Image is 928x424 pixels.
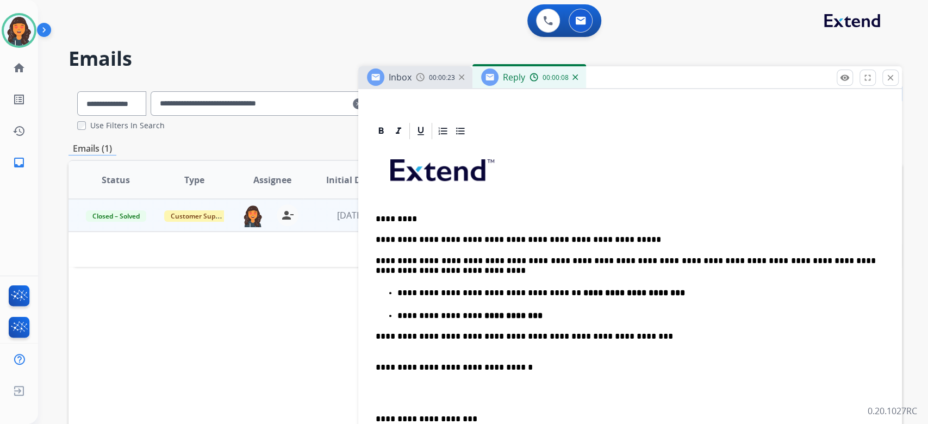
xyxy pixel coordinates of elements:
[868,404,917,417] p: 0.20.1027RC
[164,210,235,222] span: Customer Support
[429,73,455,82] span: 00:00:23
[326,173,375,186] span: Initial Date
[242,204,264,227] img: agent-avatar
[413,123,429,139] div: Underline
[353,97,364,110] mat-icon: clear
[13,93,26,106] mat-icon: list_alt
[13,61,26,74] mat-icon: home
[4,15,34,46] img: avatar
[13,124,26,138] mat-icon: history
[86,210,146,222] span: Closed – Solved
[102,173,130,186] span: Status
[373,123,389,139] div: Bold
[840,73,850,83] mat-icon: remove_red_eye
[452,123,469,139] div: Bullet List
[253,173,291,186] span: Assignee
[543,73,569,82] span: 00:00:08
[184,173,204,186] span: Type
[13,156,26,169] mat-icon: inbox
[886,73,895,83] mat-icon: close
[68,48,902,70] h2: Emails
[390,123,407,139] div: Italic
[281,209,294,222] mat-icon: person_remove
[863,73,873,83] mat-icon: fullscreen
[90,120,165,131] label: Use Filters In Search
[435,123,451,139] div: Ordered List
[68,142,116,155] p: Emails (1)
[389,71,412,83] span: Inbox
[337,209,364,221] span: [DATE]
[503,71,525,83] span: Reply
